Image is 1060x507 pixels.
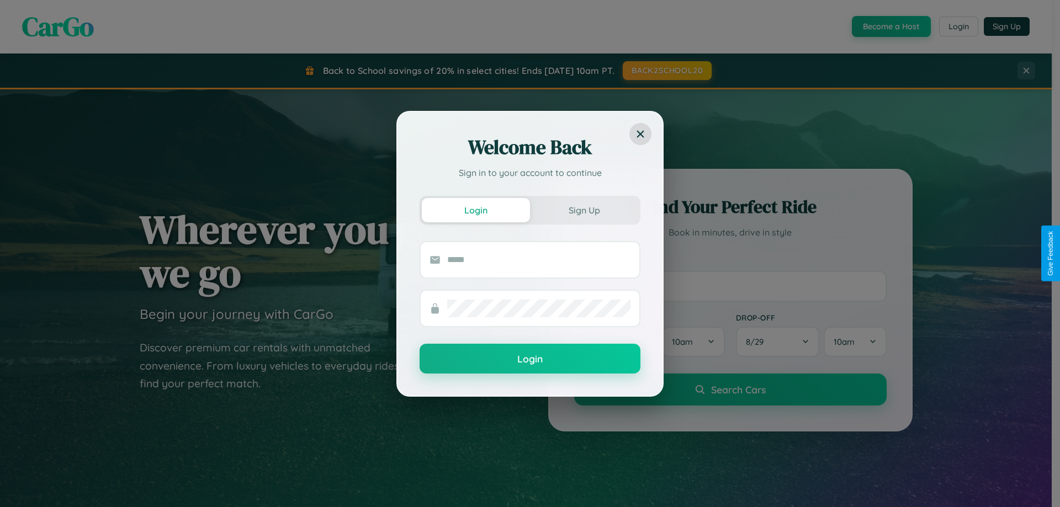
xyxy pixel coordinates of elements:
[422,198,530,222] button: Login
[420,166,640,179] p: Sign in to your account to continue
[530,198,638,222] button: Sign Up
[420,344,640,373] button: Login
[420,134,640,161] h2: Welcome Back
[1047,231,1054,276] div: Give Feedback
